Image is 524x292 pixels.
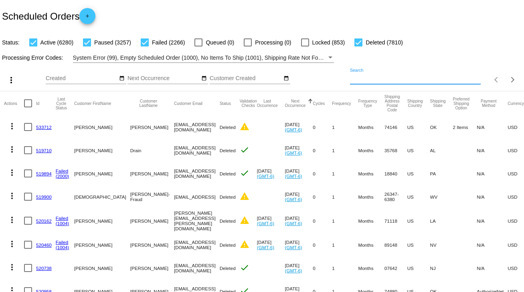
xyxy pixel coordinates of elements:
[240,91,257,115] mat-header-cell: Validation Checks
[384,256,407,280] mat-cell: 07642
[56,173,69,179] a: (2000)
[313,101,325,106] button: Change sorting for Cycles
[240,191,249,201] mat-icon: warning
[477,256,508,280] mat-cell: N/A
[430,115,453,139] mat-cell: OK
[174,115,220,139] mat-cell: [EMAIL_ADDRESS][DOMAIN_NAME]
[477,208,508,233] mat-cell: N/A
[220,242,236,248] span: Deleted
[36,242,52,248] a: 520460
[332,139,358,162] mat-cell: 1
[255,38,291,47] span: Processing (0)
[430,162,453,185] mat-cell: PA
[350,75,481,82] input: Search
[174,233,220,256] mat-cell: [EMAIL_ADDRESS][DOMAIN_NAME]
[36,266,52,271] a: 520738
[201,75,207,82] mat-icon: date_range
[358,208,384,233] mat-cell: Months
[6,75,16,85] mat-icon: more_vert
[407,233,430,256] mat-cell: US
[56,168,69,173] a: Failed
[332,162,358,185] mat-cell: 1
[74,256,130,280] mat-cell: [PERSON_NAME]
[4,91,24,115] mat-header-cell: Actions
[257,233,285,256] mat-cell: [DATE]
[430,139,453,162] mat-cell: AL
[257,99,278,108] button: Change sorting for LastOccurrenceUtc
[285,268,302,273] a: (GMT-6)
[384,162,407,185] mat-cell: 18840
[430,233,453,256] mat-cell: NV
[430,185,453,208] mat-cell: WV
[130,99,167,108] button: Change sorting for CustomerLastName
[130,115,174,139] mat-cell: [PERSON_NAME]
[285,197,302,202] a: (GMT-6)
[285,115,313,139] mat-cell: [DATE]
[505,72,521,88] button: Next page
[7,121,17,131] mat-icon: more_vert
[358,115,384,139] mat-cell: Months
[407,139,430,162] mat-cell: US
[130,256,174,280] mat-cell: [PERSON_NAME]
[285,139,313,162] mat-cell: [DATE]
[257,162,285,185] mat-cell: [DATE]
[477,139,508,162] mat-cell: N/A
[130,185,174,208] mat-cell: [PERSON_NAME]- Fraud
[453,97,470,110] button: Change sorting for PreferredShippingOption
[174,256,220,280] mat-cell: [EMAIL_ADDRESS][DOMAIN_NAME]
[220,218,236,224] span: Deleted
[73,53,334,63] mat-select: Filter by Processing Error Codes
[313,139,332,162] mat-cell: 0
[332,208,358,233] mat-cell: 1
[285,185,313,208] mat-cell: [DATE]
[174,162,220,185] mat-cell: [EMAIL_ADDRESS][DOMAIN_NAME]
[240,122,249,131] mat-icon: warning
[358,139,384,162] mat-cell: Months
[174,185,220,208] mat-cell: [EMAIL_ADDRESS]
[7,145,17,154] mat-icon: more_vert
[94,38,131,47] span: Paused (3257)
[56,245,69,250] a: (1004)
[220,101,231,106] button: Change sorting for Status
[285,208,313,233] mat-cell: [DATE]
[2,54,63,61] span: Processing Error Codes:
[240,215,249,225] mat-icon: warning
[332,101,351,106] button: Change sorting for Frequency
[220,125,236,130] span: Deleted
[7,191,17,201] mat-icon: more_vert
[83,13,92,23] mat-icon: add
[508,101,524,106] button: Change sorting for CurrencyIso
[130,233,174,256] mat-cell: [PERSON_NAME]
[313,208,332,233] mat-cell: 0
[36,101,39,106] button: Change sorting for Id
[453,115,477,139] mat-cell: 2 Items
[285,173,302,179] a: (GMT-6)
[174,139,220,162] mat-cell: [EMAIL_ADDRESS][DOMAIN_NAME]
[127,75,200,82] input: Next Occurrence
[285,99,306,108] button: Change sorting for NextOccurrenceUtc
[285,127,302,132] a: (GMT-6)
[358,99,377,108] button: Change sorting for FrequencyType
[130,162,174,185] mat-cell: [PERSON_NAME]
[36,171,52,176] a: 519894
[407,115,430,139] mat-cell: US
[56,221,69,226] a: (1004)
[285,221,302,226] a: (GMT-6)
[430,256,453,280] mat-cell: NJ
[407,99,423,108] button: Change sorting for ShippingCountry
[56,215,69,221] a: Failed
[283,75,289,82] mat-icon: date_range
[130,208,174,233] mat-cell: [PERSON_NAME]
[74,139,130,162] mat-cell: [PERSON_NAME]
[332,256,358,280] mat-cell: 1
[36,125,52,130] a: 533712
[312,38,345,47] span: Locked (853)
[210,75,282,82] input: Customer Created
[313,115,332,139] mat-cell: 0
[366,38,403,47] span: Deleted (7810)
[7,262,17,272] mat-icon: more_vert
[240,240,249,249] mat-icon: warning
[332,185,358,208] mat-cell: 1
[477,115,508,139] mat-cell: N/A
[7,239,17,249] mat-icon: more_vert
